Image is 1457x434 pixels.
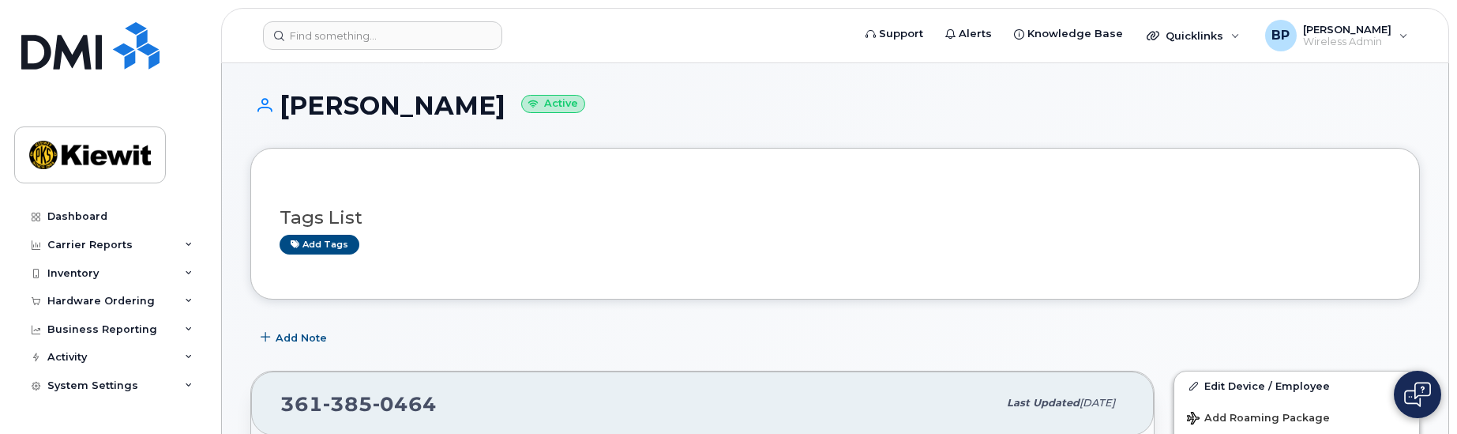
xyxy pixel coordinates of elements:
h1: [PERSON_NAME] [250,92,1420,119]
img: Open chat [1404,382,1431,407]
span: Last updated [1007,397,1080,409]
span: Add Note [276,330,327,345]
span: [DATE] [1080,397,1115,409]
h3: Tags List [280,208,1391,228]
span: Add Roaming Package [1187,412,1330,427]
a: Add tags [280,235,359,255]
small: Active [521,95,585,113]
span: 0464 [373,392,437,416]
button: Add Note [250,323,340,352]
button: Add Roaming Package [1174,401,1419,433]
a: Edit Device / Employee [1174,372,1419,400]
span: 361 [280,392,437,416]
span: 385 [323,392,373,416]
